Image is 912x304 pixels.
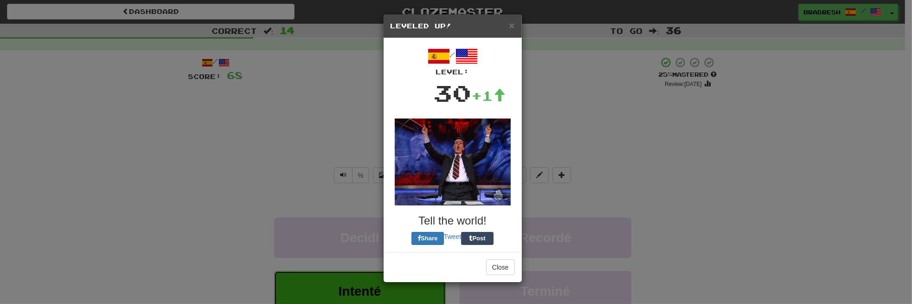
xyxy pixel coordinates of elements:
[434,77,472,109] div: 30
[391,215,515,227] h3: Tell the world!
[444,233,461,240] a: Tweet
[391,67,515,77] div: Level:
[509,20,514,31] span: ×
[391,21,515,31] h5: Leveled Up!
[509,20,514,30] button: Close
[391,45,515,77] div: /
[461,232,494,245] button: Post
[472,86,506,105] div: +1
[486,259,515,275] button: Close
[395,119,511,205] img: colbert-2-be1bfdc20e1ad268952deef278b8706a84000d88b3e313df47e9efb4a1bfc052.gif
[411,232,444,245] button: Share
